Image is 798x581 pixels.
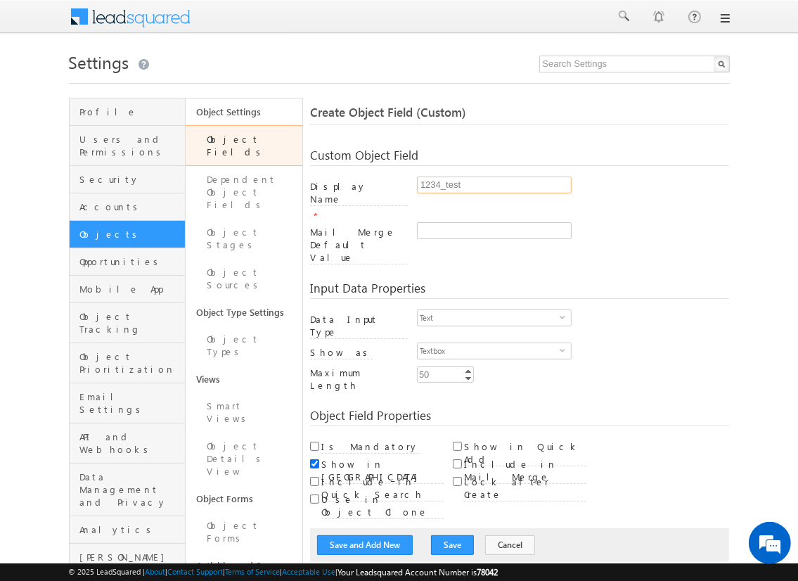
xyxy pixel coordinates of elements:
[310,326,408,338] a: Data Input Type
[539,56,730,72] input: Search Settings
[191,433,255,452] em: Start Chat
[560,314,571,320] span: select
[70,193,186,221] a: Accounts
[321,506,444,518] a: Use in Object Clone
[80,551,182,563] span: [PERSON_NAME]
[80,523,182,536] span: Analytics
[24,74,59,92] img: d_60004797649_company_0_60004797649
[310,282,730,299] div: Input Data Properties
[464,471,586,483] a: Include in Mail Merge
[70,423,186,464] a: API and Webhooks
[310,366,408,392] label: Maximum Length
[186,166,302,219] a: Dependent Object Fields
[80,390,182,416] span: Email Settings
[321,488,444,500] a: Include in Quick Search
[310,346,373,358] a: Show as
[70,248,186,276] a: Opportunities
[80,173,182,186] span: Security
[80,471,182,509] span: Data Management and Privacy
[186,125,302,166] a: Object Fields
[80,200,182,213] span: Accounts
[186,326,302,366] a: Object Types
[463,374,474,382] a: Decrement
[186,552,302,579] a: Activities and Scores
[186,259,302,299] a: Object Sources
[310,226,408,264] label: Mail Merge Default Value
[310,346,373,359] label: Show as
[464,488,586,500] a: Lock after Create
[417,366,432,383] div: 50
[477,567,498,577] span: 78042
[310,149,730,166] div: Custom Object Field
[310,251,408,263] a: Mail Merge Default Value
[70,544,186,571] a: [PERSON_NAME]
[186,98,302,125] a: Object Settings
[80,133,182,158] span: Users and Permissions
[418,343,560,359] span: Textbox
[70,221,186,248] a: Objects
[186,512,302,552] a: Object Forms
[431,535,474,555] button: Save
[80,255,182,268] span: Opportunities
[168,567,224,576] a: Contact Support
[231,7,264,41] div: Minimize live chat window
[186,219,302,259] a: Object Stages
[186,366,302,392] a: Views
[321,475,444,502] label: Include in Quick Search
[70,166,186,193] a: Security
[18,130,257,421] textarea: Type your message and hit 'Enter'
[186,485,302,512] a: Object Forms
[70,516,186,544] a: Analytics
[485,535,535,555] button: Cancel
[186,299,302,326] a: Object Type Settings
[321,458,444,484] label: Show in [GEOGRAPHIC_DATA]
[70,303,186,343] a: Object Tracking
[80,228,182,241] span: Objects
[338,567,498,577] span: Your Leadsquared Account Number is
[310,193,408,205] a: Display Name
[464,453,586,465] a: Show in Quick Add
[70,98,186,126] a: Profile
[70,343,186,383] a: Object Prioritization
[317,535,413,555] button: Save and Add New
[321,440,419,452] a: Is Mandatory
[310,104,466,120] span: Create Object Field (Custom)
[464,440,586,466] label: Show in Quick Add
[321,493,444,519] label: Use in Object Clone
[80,310,182,336] span: Object Tracking
[73,74,236,92] div: Chat with us now
[310,313,408,339] label: Data Input Type
[418,310,560,326] span: Text
[186,392,302,433] a: Smart Views
[321,440,419,454] label: Is Mandatory
[283,567,336,576] a: Acceptable Use
[226,567,281,576] a: Terms of Service
[80,350,182,376] span: Object Prioritization
[69,566,498,579] span: © 2025 LeadSquared | | | | |
[464,458,586,484] label: Include in Mail Merge
[310,409,730,426] div: Object Field Properties
[146,567,166,576] a: About
[80,106,182,118] span: Profile
[69,51,129,73] span: Settings
[321,471,444,483] a: Show in [GEOGRAPHIC_DATA]
[310,180,408,206] label: Display Name
[560,347,571,353] span: select
[464,475,586,502] label: Lock after Create
[463,367,474,374] a: Increment
[70,126,186,166] a: Users and Permissions
[80,283,182,295] span: Mobile App
[70,276,186,303] a: Mobile App
[80,430,182,456] span: API and Webhooks
[70,383,186,423] a: Email Settings
[186,433,302,485] a: Object Details View
[70,464,186,516] a: Data Management and Privacy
